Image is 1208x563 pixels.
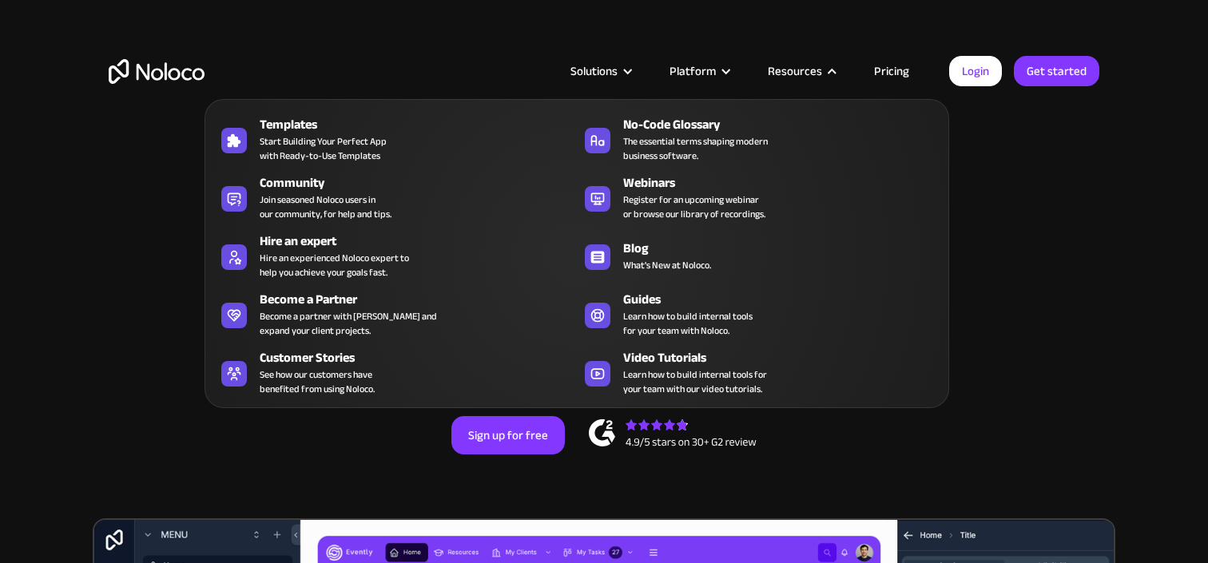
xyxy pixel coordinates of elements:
[577,287,940,341] a: GuidesLearn how to build internal toolsfor your team with Noloco.
[854,61,929,81] a: Pricing
[213,228,577,283] a: Hire an expertHire an experienced Noloco expert tohelp you achieve your goals fast.
[768,61,822,81] div: Resources
[550,61,650,81] div: Solutions
[260,134,387,163] span: Start Building Your Perfect App with Ready-to-Use Templates
[623,367,767,396] span: Learn how to build internal tools for your team with our video tutorials.
[260,367,375,396] span: See how our customers have benefited from using Noloco.
[570,61,618,81] div: Solutions
[577,112,940,166] a: No-Code GlossaryThe essential terms shaping modernbusiness software.
[623,173,948,192] div: Webinars
[260,192,391,221] span: Join seasoned Noloco users in our community, for help and tips.
[670,61,716,81] div: Platform
[109,165,1099,292] h2: Business Apps for Teams
[623,348,948,367] div: Video Tutorials
[650,61,748,81] div: Platform
[577,228,940,283] a: BlogWhat's New at Noloco.
[213,287,577,341] a: Become a PartnerBecome a partner with [PERSON_NAME] andexpand your client projects.
[451,416,565,454] a: Sign up for free
[213,170,577,224] a: CommunityJoin seasoned Noloco users inour community, for help and tips.
[260,173,584,192] div: Community
[623,258,711,272] span: What's New at Noloco.
[623,134,768,163] span: The essential terms shaping modern business software.
[623,290,948,309] div: Guides
[213,112,577,166] a: TemplatesStart Building Your Perfect Appwith Ready-to-Use Templates
[205,77,949,408] nav: Resources
[1014,56,1099,86] a: Get started
[260,251,409,280] div: Hire an experienced Noloco expert to help you achieve your goals fast.
[260,290,584,309] div: Become a Partner
[260,232,584,251] div: Hire an expert
[260,115,584,134] div: Templates
[260,309,437,338] div: Become a partner with [PERSON_NAME] and expand your client projects.
[577,345,940,399] a: Video TutorialsLearn how to build internal tools foryour team with our video tutorials.
[623,192,765,221] span: Register for an upcoming webinar or browse our library of recordings.
[623,309,753,338] span: Learn how to build internal tools for your team with Noloco.
[623,239,948,258] div: Blog
[577,170,940,224] a: WebinarsRegister for an upcoming webinaror browse our library of recordings.
[109,59,205,84] a: home
[213,345,577,399] a: Customer StoriesSee how our customers havebenefited from using Noloco.
[260,348,584,367] div: Customer Stories
[748,61,854,81] div: Resources
[949,56,1002,86] a: Login
[623,115,948,134] div: No-Code Glossary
